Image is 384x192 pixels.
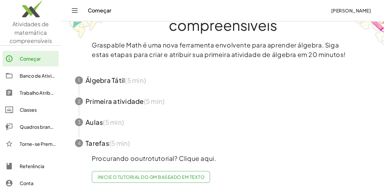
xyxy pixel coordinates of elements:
[20,140,56,148] div: Torne-se Premium!
[20,162,56,170] div: Referência
[67,133,378,154] button: 4Tarefas(5 min)
[92,40,354,59] p: Graspable Math é uma nova ferramenta envolvente para aprender álgebra. Siga estas etapas para cri...
[67,70,378,91] button: 1Álgebra Tátil(5 min)
[97,174,204,180] font: Inicie o tutorial do GM baseado em texto
[3,68,59,84] a: Banco de Atividades
[3,102,59,118] a: Classes
[10,20,52,44] span: Atividades de matemática compreensíveis
[20,55,56,63] div: Começar
[3,85,59,101] a: Trabalho Atribuído
[135,154,152,162] em: outro
[3,175,59,191] a: Conta
[20,89,56,97] div: Trabalho Atribuído
[69,5,80,16] button: Alternar de navegação
[20,179,56,187] div: Conta
[331,8,371,13] font: [PERSON_NAME]
[67,91,378,112] button: 2Primeira atividade(5 min)
[3,158,59,174] a: Referência
[78,119,81,125] font: 3
[3,119,59,135] a: Quadros brancos
[92,171,210,183] a: Inicie o tutorial do GM baseado em texto
[3,51,59,67] a: Começar
[20,72,56,80] div: Banco de Atividades
[20,106,56,114] div: Classes
[67,112,378,133] button: 3Aulas(5 min)
[20,123,56,131] div: Quadros brancos
[326,5,376,16] button: [PERSON_NAME]
[78,77,80,83] font: 1
[92,154,354,163] p: Procurando o tutorial? Clique aqui.
[78,98,81,104] font: 2
[78,140,81,146] font: 4
[66,2,380,32] h1: Bem-vindo às atividades de matemática compreensíveis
